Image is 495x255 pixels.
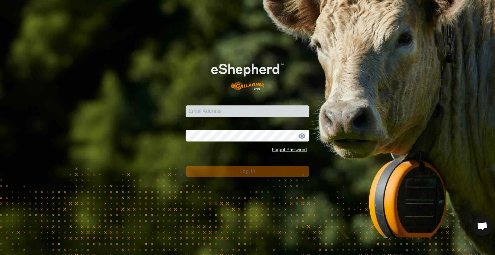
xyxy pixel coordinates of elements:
a: Forgot Password [272,147,307,152]
img: E-shepherd Logo [198,53,297,95]
button: Log In [186,166,309,177]
div: Open chat [473,216,492,236]
span: Log In [239,169,255,174]
input: Email Address [186,105,309,117]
